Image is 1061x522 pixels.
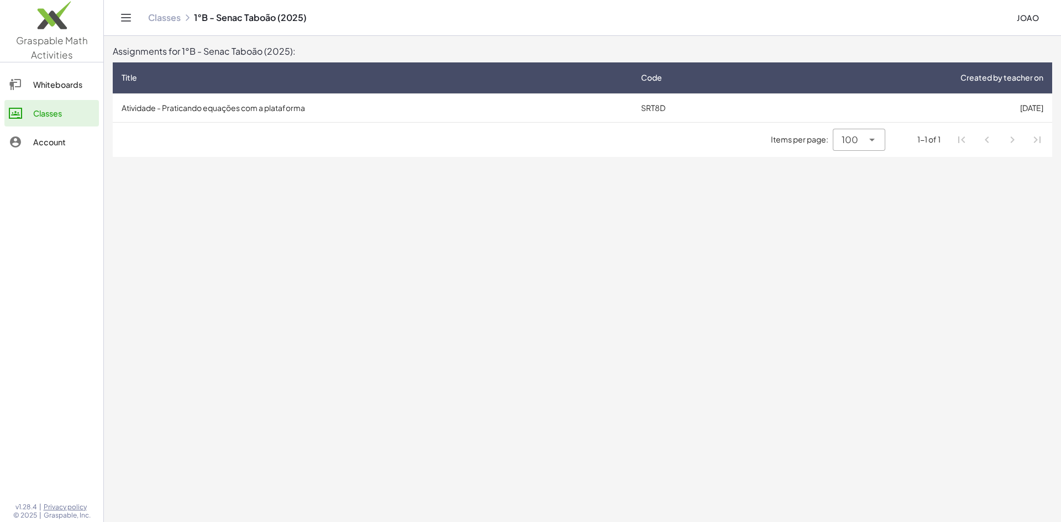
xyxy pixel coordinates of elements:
[16,34,88,61] span: Graspable Math Activities
[117,9,135,27] button: Toggle navigation
[1017,13,1039,23] span: joao
[4,71,99,98] a: Whiteboards
[33,135,94,149] div: Account
[122,72,137,83] span: Title
[960,72,1043,83] span: Created by teacher on
[44,511,91,520] span: Graspable, Inc.
[39,503,41,512] span: |
[13,511,37,520] span: © 2025
[113,45,1052,58] div: Assignments for 1°B - Senac Taboão (2025):
[39,511,41,520] span: |
[148,12,181,23] a: Classes
[44,503,91,512] a: Privacy policy
[917,134,941,145] div: 1-1 of 1
[33,78,94,91] div: Whiteboards
[632,93,762,122] td: SRT8D
[949,127,1050,152] nav: Pagination Navigation
[15,503,37,512] span: v1.28.4
[4,129,99,155] a: Account
[771,134,833,145] span: Items per page:
[763,93,1052,122] td: [DATE]
[1008,8,1048,28] button: joao
[4,100,99,126] a: Classes
[842,133,858,146] span: 100
[33,107,94,120] div: Classes
[641,72,662,83] span: Code
[113,93,632,122] td: Atividade - Praticando equações com a plataforma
